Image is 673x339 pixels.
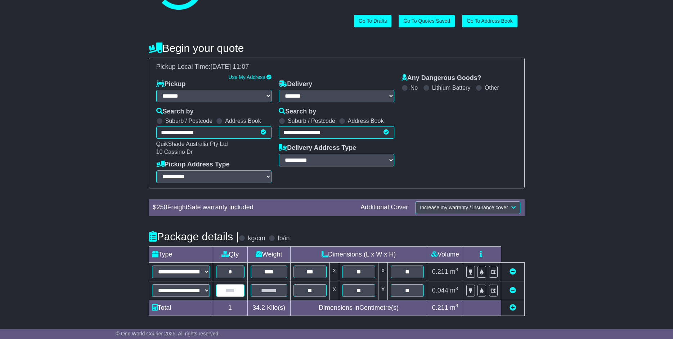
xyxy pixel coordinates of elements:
td: Weight [247,246,290,262]
label: Suburb / Postcode [288,117,335,124]
h4: Package details | [149,231,239,242]
td: Type [149,246,213,262]
div: Pickup Local Time: [153,63,521,71]
span: Increase my warranty / insurance cover [420,205,508,210]
sup: 3 [456,303,458,308]
span: 250 [157,204,167,211]
label: Any Dangerous Goods? [401,74,481,82]
span: m [450,268,458,275]
label: Pickup Address Type [156,161,230,169]
span: QuikShade Australia Pty Ltd [156,141,228,147]
a: Remove this item [510,268,516,275]
span: 34.2 [252,304,265,311]
label: lb/in [278,235,290,242]
label: Other [485,84,499,91]
span: 0.211 [432,268,448,275]
h4: Begin your quote [149,42,525,54]
a: Remove this item [510,287,516,294]
div: Additional Cover [357,204,412,211]
td: Qty [213,246,247,262]
label: Search by [279,108,316,116]
td: Kilo(s) [247,300,290,316]
a: Add new item [510,304,516,311]
label: Suburb / Postcode [165,117,213,124]
sup: 3 [456,286,458,291]
span: 0.044 [432,287,448,294]
div: $ FreightSafe warranty included [149,204,357,211]
span: m [450,287,458,294]
td: x [378,281,388,300]
span: [DATE] 11:07 [211,63,249,70]
label: Delivery Address Type [279,144,356,152]
td: x [329,281,339,300]
label: No [410,84,418,91]
td: Dimensions in Centimetre(s) [290,300,427,316]
label: Address Book [348,117,384,124]
label: Lithium Battery [432,84,471,91]
label: Pickup [156,80,186,88]
td: Volume [427,246,463,262]
sup: 3 [456,267,458,272]
td: Total [149,300,213,316]
span: 0.211 [432,304,448,311]
a: Go To Drafts [354,15,391,27]
td: x [378,262,388,281]
a: Use My Address [228,74,265,80]
a: Go To Quotes Saved [399,15,455,27]
td: 1 [213,300,247,316]
span: m [450,304,458,311]
a: Go To Address Book [462,15,517,27]
label: kg/cm [248,235,265,242]
td: Dimensions (L x W x H) [290,246,427,262]
span: © One World Courier 2025. All rights reserved. [116,331,220,336]
span: 10 Cassino Dr [156,149,193,155]
label: Address Book [225,117,261,124]
label: Delivery [279,80,312,88]
button: Increase my warranty / insurance cover [415,201,520,214]
label: Search by [156,108,194,116]
td: x [329,262,339,281]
